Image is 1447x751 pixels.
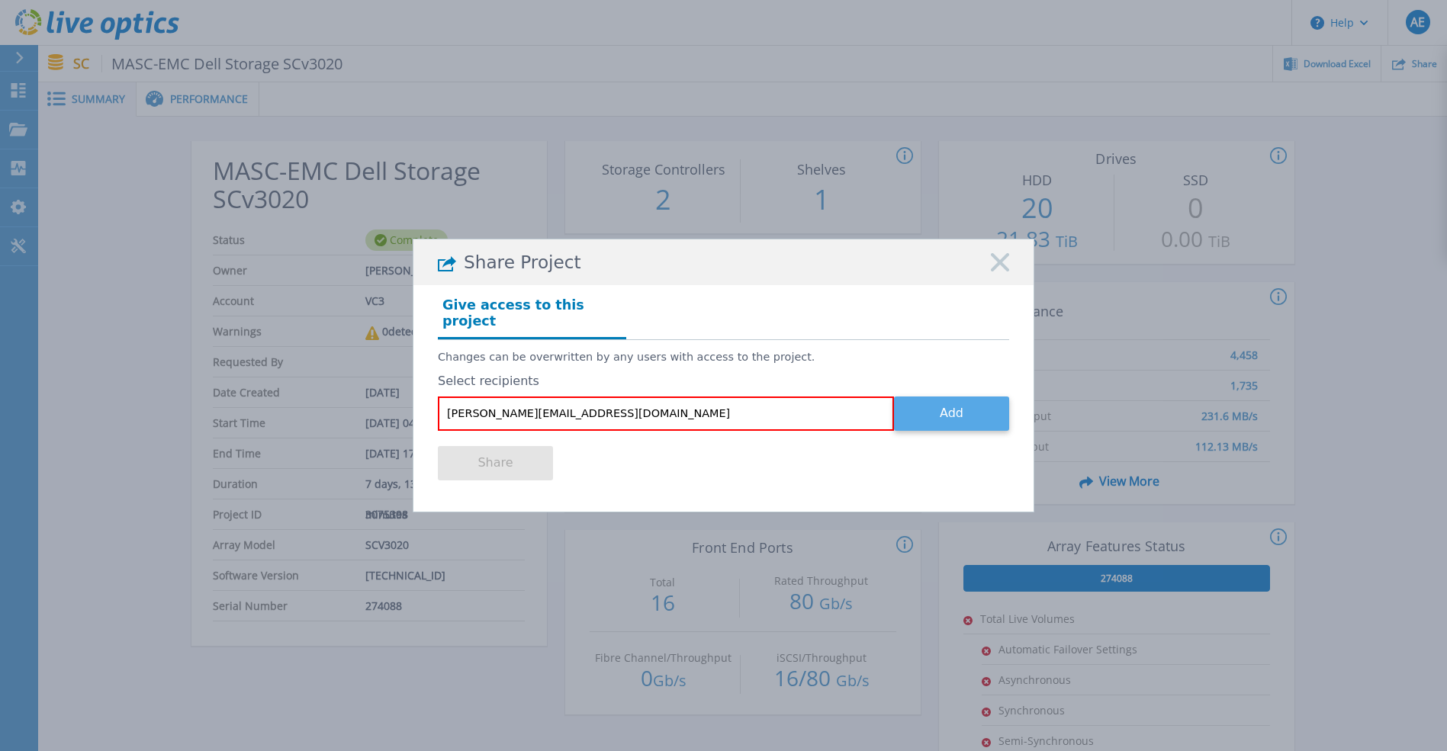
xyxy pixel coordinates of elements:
[438,396,894,431] input: Enter email address
[438,293,626,339] h4: Give access to this project
[438,374,1009,388] label: Select recipients
[894,396,1009,431] button: Add
[438,446,553,480] button: Share
[464,252,581,273] span: Share Project
[438,351,1009,364] p: Changes can be overwritten by any users with access to the project.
